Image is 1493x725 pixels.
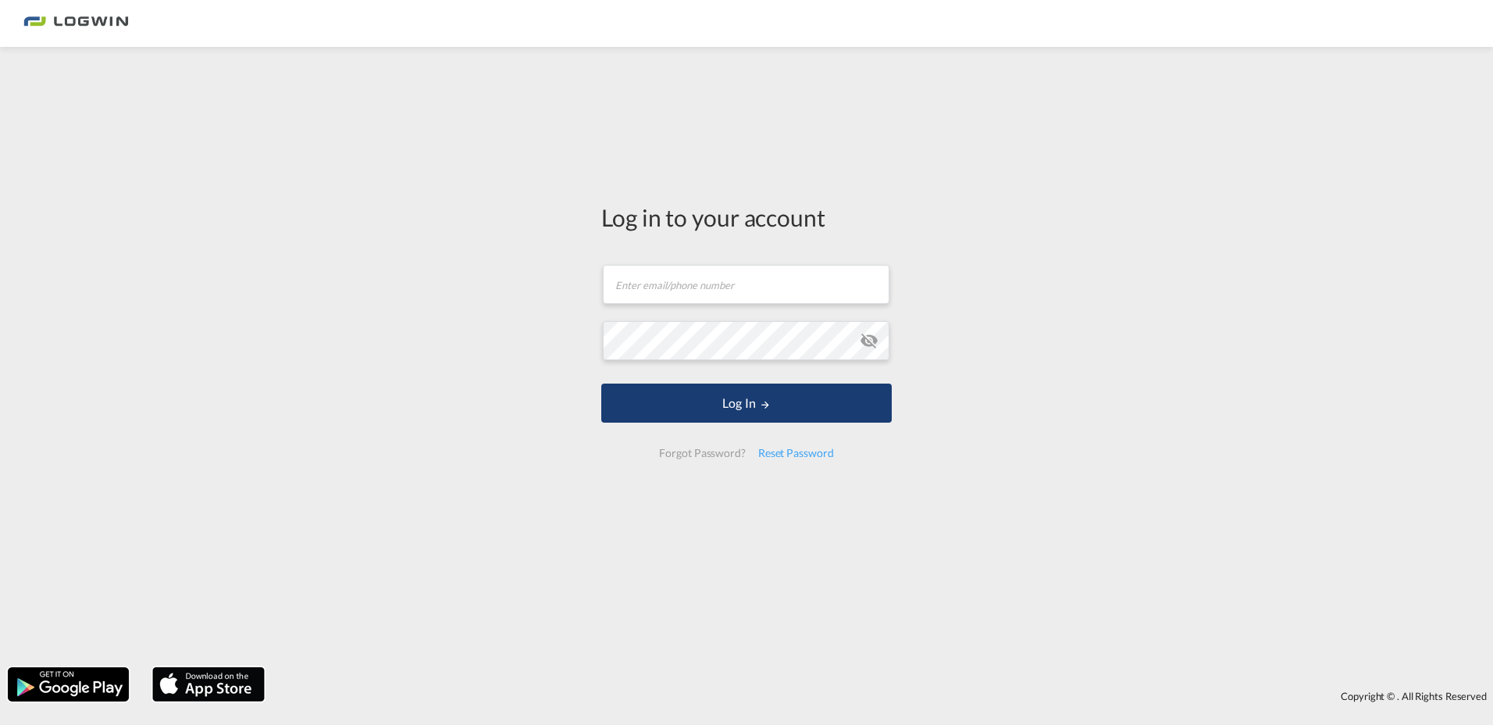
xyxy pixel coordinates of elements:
img: bc73a0e0d8c111efacd525e4c8ad7d32.png [23,6,129,41]
div: Reset Password [752,439,840,467]
div: Copyright © . All Rights Reserved [273,683,1493,709]
img: apple.png [151,666,266,703]
input: Enter email/phone number [603,265,889,304]
img: google.png [6,666,130,703]
div: Log in to your account [601,201,892,234]
md-icon: icon-eye-off [860,331,878,350]
button: LOGIN [601,384,892,423]
div: Forgot Password? [653,439,751,467]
